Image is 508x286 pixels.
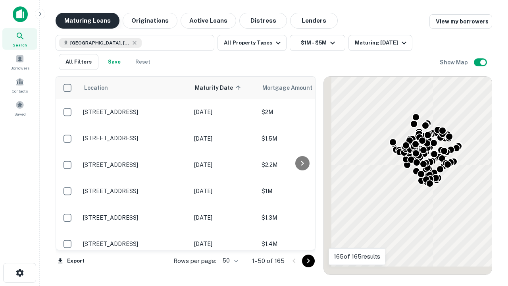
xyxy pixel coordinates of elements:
button: Save your search to get updates of matches that match your search criteria. [102,54,127,70]
th: Maturity Date [190,77,258,99]
span: Maturity Date [195,83,243,93]
a: Saved [2,97,37,119]
p: [DATE] [194,134,254,143]
p: $2M [262,108,341,116]
p: [STREET_ADDRESS] [83,187,186,195]
button: Reset [130,54,156,70]
p: [STREET_ADDRESS] [83,135,186,142]
p: [STREET_ADDRESS] [83,214,186,221]
span: Location [84,83,108,93]
button: Active Loans [181,13,236,29]
p: Rows per page: [173,256,216,266]
span: Search [13,42,27,48]
a: Borrowers [2,51,37,73]
img: capitalize-icon.png [13,6,28,22]
p: [DATE] [194,213,254,222]
p: 1–50 of 165 [252,256,285,266]
th: Location [79,77,190,99]
button: All Property Types [217,35,287,51]
p: [STREET_ADDRESS] [83,161,186,168]
button: Export [56,255,87,267]
button: All Filters [59,54,98,70]
th: Mortgage Amount [258,77,345,99]
p: [STREET_ADDRESS] [83,240,186,247]
span: Saved [14,111,26,117]
p: $1M [262,187,341,195]
span: [GEOGRAPHIC_DATA], [GEOGRAPHIC_DATA], [GEOGRAPHIC_DATA] [70,39,130,46]
button: Maturing [DATE] [348,35,412,51]
p: [DATE] [194,160,254,169]
div: Maturing [DATE] [355,38,409,48]
button: Distress [239,13,287,29]
button: Go to next page [302,255,315,267]
p: $1.4M [262,240,341,248]
span: Contacts [12,88,28,94]
p: [DATE] [194,240,254,248]
a: Contacts [2,74,37,96]
p: $2.2M [262,160,341,169]
button: Maturing Loans [56,13,119,29]
span: Mortgage Amount [262,83,323,93]
iframe: Chat Widget [468,222,508,261]
p: [STREET_ADDRESS] [83,108,186,116]
p: $1.5M [262,134,341,143]
p: 165 of 165 results [334,252,380,261]
button: Originations [123,13,177,29]
h6: Show Map [440,58,469,67]
span: Borrowers [10,65,29,71]
div: 0 0 [324,77,492,274]
button: Lenders [290,13,338,29]
a: Search [2,28,37,50]
p: $1.3M [262,213,341,222]
p: [DATE] [194,187,254,195]
div: 50 [219,255,239,267]
button: $1M - $5M [290,35,345,51]
p: [DATE] [194,108,254,116]
button: [GEOGRAPHIC_DATA], [GEOGRAPHIC_DATA], [GEOGRAPHIC_DATA] [56,35,214,51]
a: View my borrowers [429,14,492,29]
